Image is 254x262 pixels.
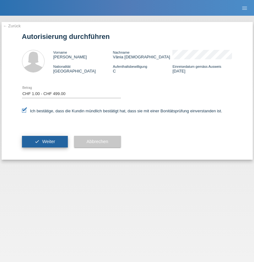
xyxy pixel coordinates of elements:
[22,109,222,113] label: Ich bestätige, dass die Kundin mündlich bestätigt hat, dass sie mit einer Bonitätsprüfung einvers...
[241,5,248,11] i: menu
[22,33,232,40] h1: Autorisierung durchführen
[53,50,113,59] div: [PERSON_NAME]
[53,65,71,68] span: Nationalität
[238,6,251,10] a: menu
[35,139,40,144] i: check
[113,65,147,68] span: Aufenthaltsbewilligung
[113,51,129,54] span: Nachname
[22,136,68,148] button: check Weiter
[42,139,55,144] span: Weiter
[74,136,121,148] button: Abbrechen
[53,64,113,73] div: [GEOGRAPHIC_DATA]
[3,24,21,28] a: ← Zurück
[87,139,108,144] span: Abbrechen
[172,64,232,73] div: [DATE]
[53,51,67,54] span: Vorname
[113,64,172,73] div: C
[172,65,221,68] span: Einreisedatum gemäss Ausweis
[113,50,172,59] div: Vânia [DEMOGRAPHIC_DATA]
